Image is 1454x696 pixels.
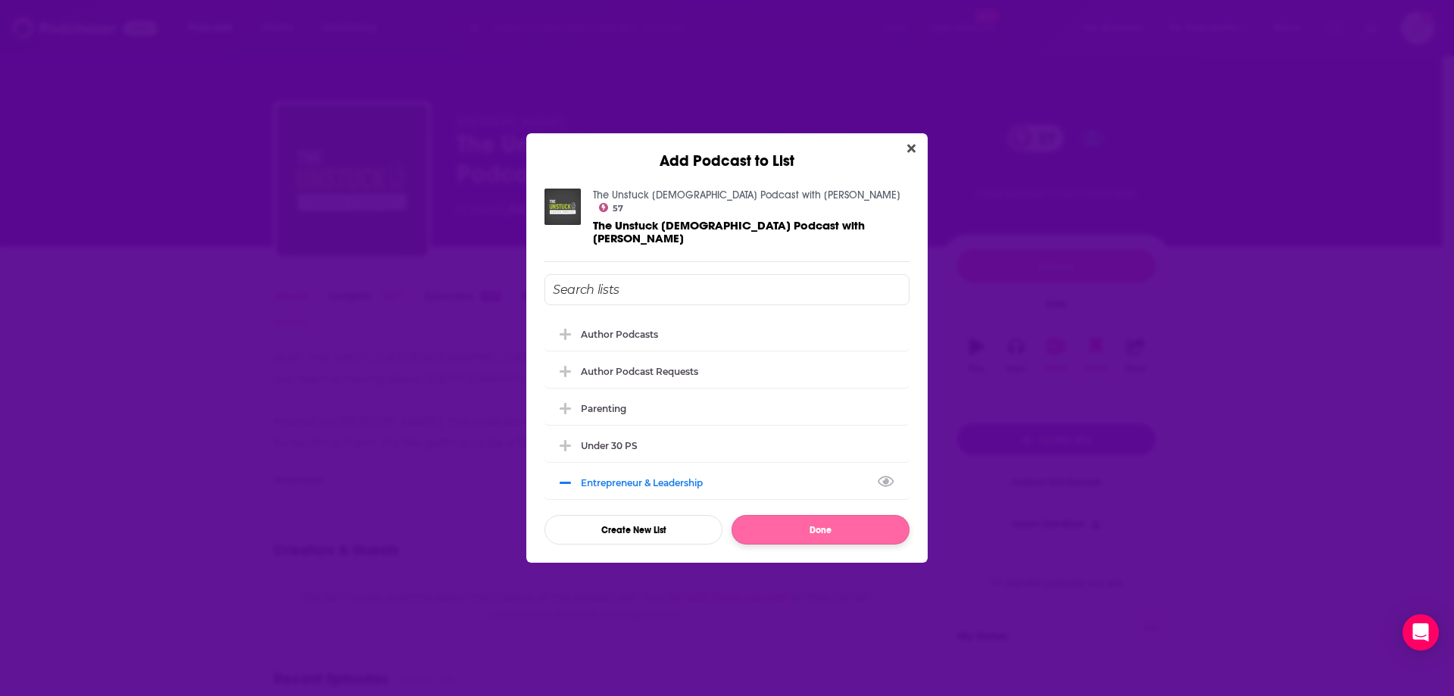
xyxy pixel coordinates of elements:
[581,477,712,488] div: Entrepreneur & Leadership
[581,366,698,377] div: Author Podcast Requests
[593,219,910,245] a: The Unstuck Church Podcast with Amy Anderson
[901,139,922,158] button: Close
[599,203,623,212] a: 57
[1403,614,1439,651] div: Open Intercom Messenger
[544,466,910,499] div: Entrepreneur & Leadership
[613,205,623,212] span: 57
[593,189,900,201] a: The Unstuck Church Podcast with Amy Anderson
[581,403,626,414] div: Parenting
[544,189,581,225] img: The Unstuck Church Podcast with Amy Anderson
[544,274,910,305] input: Search lists
[544,429,910,462] div: Under 30 PS
[544,392,910,425] div: Parenting
[544,317,910,351] div: Author Podcasts
[581,329,658,340] div: Author Podcasts
[581,440,638,451] div: Under 30 PS
[526,133,928,170] div: Add Podcast to List
[703,485,712,487] button: View Link
[593,218,865,245] span: The Unstuck [DEMOGRAPHIC_DATA] Podcast with [PERSON_NAME]
[544,354,910,388] div: Author Podcast Requests
[544,274,910,545] div: Add Podcast To List
[732,515,910,545] button: Done
[544,515,722,545] button: Create New List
